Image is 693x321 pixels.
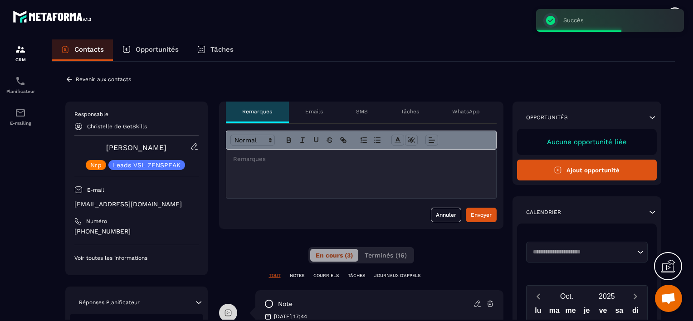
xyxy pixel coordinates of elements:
p: Nrp [90,162,102,168]
p: Responsable [74,111,199,118]
p: Leads VSL ZENSPEAK [113,162,181,168]
div: sa [611,304,627,320]
p: WhatsApp [452,108,480,115]
p: E-mail [87,186,104,194]
p: Numéro [86,218,107,225]
p: Opportunités [526,114,568,121]
button: En cours (3) [310,249,358,262]
button: Envoyer [466,208,497,222]
button: Previous month [530,290,547,302]
a: Contacts [52,39,113,61]
p: Remarques [242,108,272,115]
button: Next month [627,290,644,302]
div: Envoyer [471,210,492,219]
p: TÂCHES [348,272,365,279]
img: email [15,107,26,118]
img: scheduler [15,76,26,87]
p: note [278,300,293,308]
div: ma [546,304,562,320]
button: Ajout opportunité [517,160,657,180]
p: JOURNAUX D'APPELS [374,272,420,279]
p: Planificateur [2,89,39,94]
img: formation [15,44,26,55]
a: emailemailE-mailing [2,101,39,132]
p: Opportunités [136,45,179,53]
p: CRM [2,57,39,62]
p: [EMAIL_ADDRESS][DOMAIN_NAME] [74,200,199,209]
p: Tâches [401,108,419,115]
div: ve [595,304,611,320]
button: Open months overlay [547,288,587,304]
button: Terminés (16) [359,249,412,262]
p: Réponses Planificateur [79,299,140,306]
button: Open years overlay [587,288,627,304]
p: COURRIELS [313,272,339,279]
p: [PHONE_NUMBER] [74,227,199,236]
p: Emails [305,108,323,115]
span: Terminés (16) [365,252,407,259]
div: Ouvrir le chat [655,285,682,312]
p: Contacts [74,45,104,53]
a: Opportunités [113,39,188,61]
div: di [627,304,644,320]
input: Search for option [530,248,635,257]
div: Search for option [526,242,648,263]
p: Revenir aux contacts [76,76,131,83]
p: Christelle de GetSkills [87,123,147,130]
div: me [562,304,579,320]
a: schedulerschedulerPlanificateur [2,69,39,101]
button: Annuler [431,208,461,222]
a: [PERSON_NAME] [106,143,166,152]
a: Tâches [188,39,243,61]
span: En cours (3) [316,252,353,259]
p: NOTES [290,272,304,279]
p: Tâches [210,45,234,53]
p: Voir toutes les informations [74,254,199,262]
p: E-mailing [2,121,39,126]
a: formationformationCRM [2,37,39,69]
div: lu [530,304,547,320]
p: [DATE] 17:44 [274,313,307,320]
p: Calendrier [526,209,561,216]
div: je [579,304,595,320]
p: Aucune opportunité liée [526,138,648,146]
img: logo [13,8,94,25]
p: SMS [356,108,368,115]
p: TOUT [269,272,281,279]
